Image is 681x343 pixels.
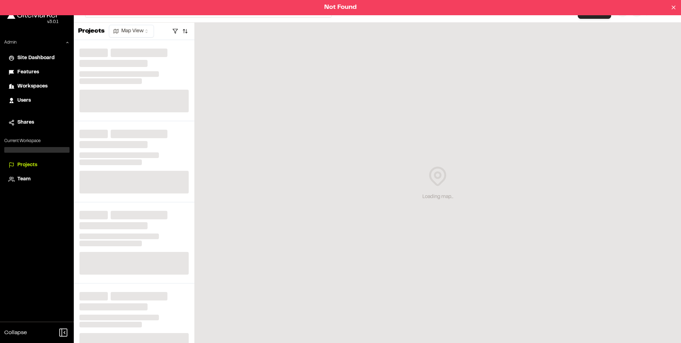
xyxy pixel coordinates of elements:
div: Oh geez...please don't... [7,19,59,25]
span: Team [17,175,31,183]
a: Projects [9,161,65,169]
a: Shares [9,119,65,126]
a: Team [9,175,65,183]
span: Users [17,97,31,105]
span: Site Dashboard [17,54,55,62]
p: Projects [78,27,105,36]
span: Collapse [4,328,27,337]
p: Admin [4,39,17,46]
p: Current Workspace [4,138,70,144]
span: Workspaces [17,83,48,90]
div: Loading map... [422,193,453,201]
span: Projects [17,161,37,169]
a: Site Dashboard [9,54,65,62]
span: Shares [17,119,34,126]
a: Features [9,68,65,76]
span: Features [17,68,39,76]
a: Workspaces [9,83,65,90]
a: Users [9,97,65,105]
